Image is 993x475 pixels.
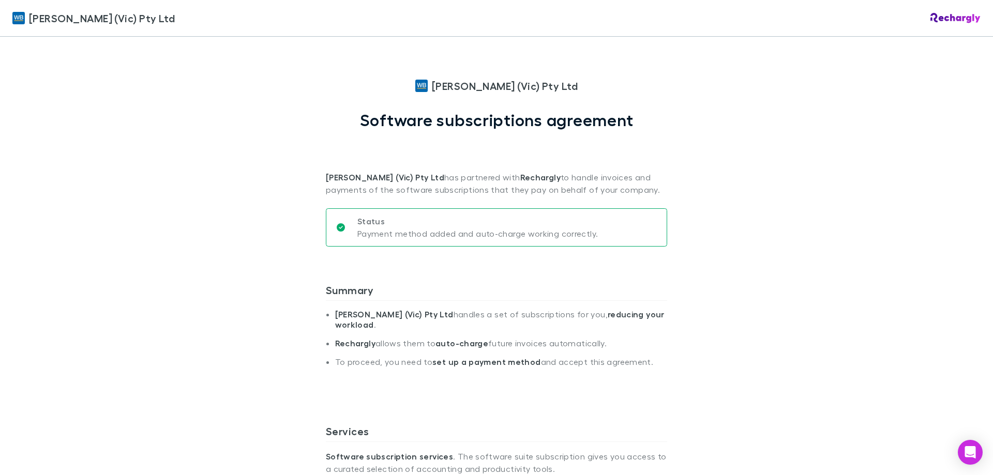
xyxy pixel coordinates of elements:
[326,172,444,182] strong: [PERSON_NAME] (Vic) Pty Ltd
[335,338,375,348] strong: Rechargly
[432,357,540,367] strong: set up a payment method
[326,284,667,300] h3: Summary
[335,338,667,357] li: allows them to future invoices automatically.
[357,227,598,240] p: Payment method added and auto-charge working correctly.
[12,12,25,24] img: William Buck (Vic) Pty Ltd's Logo
[335,309,665,330] strong: reducing your workload
[326,451,453,462] strong: Software subscription services
[326,130,667,196] p: has partnered with to handle invoices and payments of the software subscriptions that they pay on...
[432,78,578,94] span: [PERSON_NAME] (Vic) Pty Ltd
[360,110,634,130] h1: Software subscriptions agreement
[335,309,667,338] li: handles a set of subscriptions for you, .
[335,309,454,319] strong: [PERSON_NAME] (Vic) Pty Ltd
[326,425,667,441] h3: Services
[435,338,488,348] strong: auto-charge
[357,215,598,227] p: Status
[335,357,667,375] li: To proceed, you need to and accept this agreement.
[29,10,175,26] span: [PERSON_NAME] (Vic) Pty Ltd
[958,440,983,465] div: Open Intercom Messenger
[520,172,561,182] strong: Rechargly
[930,13,981,23] img: Rechargly Logo
[415,80,428,92] img: William Buck (Vic) Pty Ltd's Logo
